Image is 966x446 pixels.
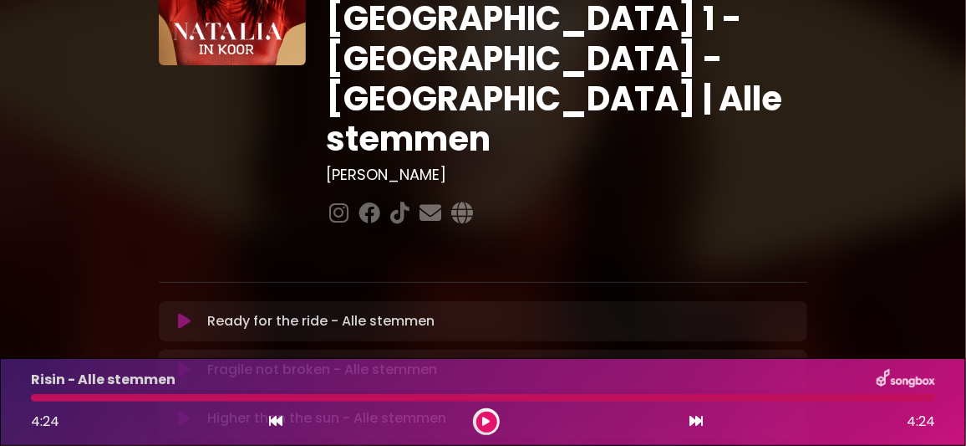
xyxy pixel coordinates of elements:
h3: [PERSON_NAME] [326,166,807,184]
span: 4:24 [907,412,935,432]
span: 4:24 [31,412,59,431]
p: Ready for the ride - Alle stemmen [207,311,435,331]
p: Risin - Alle stemmen [31,370,175,390]
img: songbox-logo-white.png [877,369,935,391]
